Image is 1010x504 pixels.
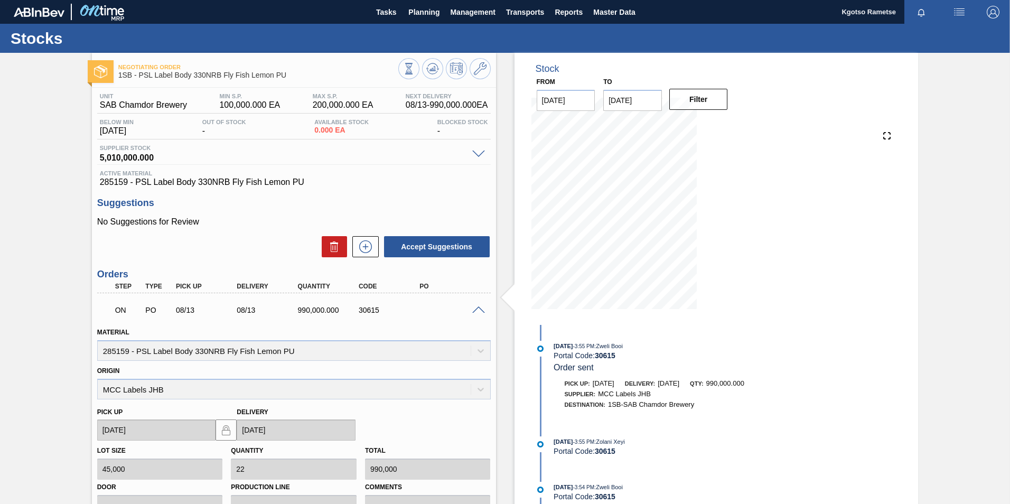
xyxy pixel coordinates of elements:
[314,126,369,134] span: 0.000 EA
[384,236,490,257] button: Accept Suggestions
[706,379,744,387] span: 990,000.000
[100,151,467,162] span: 5,010,000.000
[594,484,623,490] span: : Zweli Booi
[356,283,424,290] div: Code
[313,93,373,99] span: MAX S.P.
[100,119,134,125] span: Below Min
[537,487,544,493] img: atual
[593,379,614,387] span: [DATE]
[594,343,623,349] span: : Zweli Booi
[94,65,107,78] img: Ícone
[11,32,198,44] h1: Stocks
[408,6,439,18] span: Planning
[173,283,241,290] div: Pick up
[365,480,491,495] label: Comments
[97,419,216,441] input: mm/dd/yyyy
[97,447,126,454] label: Lot size
[202,119,246,125] span: Out Of Stock
[435,119,491,136] div: -
[554,492,805,501] div: Portal Code:
[347,236,379,257] div: New suggestion
[554,351,805,360] div: Portal Code:
[14,7,64,17] img: TNhmsLtSVTkK8tSr43FrP2fwEKptu5GPRR3wAAAABJRU5ErkJggg==
[219,93,280,99] span: MIN S.P.
[537,346,544,352] img: atual
[987,6,999,18] img: Logout
[100,126,134,136] span: [DATE]
[97,269,491,280] h3: Orders
[231,447,263,454] label: Quantity
[200,119,249,136] div: -
[406,100,488,110] span: 08/13 - 990,000.000 EA
[506,6,544,18] span: Transports
[658,379,679,387] span: [DATE]
[690,380,703,387] span: Qty:
[113,283,144,290] div: Step
[450,6,495,18] span: Management
[565,380,590,387] span: Pick up:
[100,145,467,151] span: Supplier Stock
[219,100,280,110] span: 100,000.000 EA
[237,408,268,416] label: Delivery
[173,306,241,314] div: 08/13/2025
[608,400,694,408] span: 1SB-SAB Chamdor Brewery
[554,438,573,445] span: [DATE]
[398,58,419,79] button: Stocks Overview
[593,6,635,18] span: Master Data
[536,63,559,74] div: Stock
[115,306,142,314] p: ON
[603,90,662,111] input: mm/dd/yyyy
[220,424,232,436] img: locked
[554,343,573,349] span: [DATE]
[555,6,583,18] span: Reports
[537,441,544,447] img: atual
[216,419,237,441] button: locked
[573,439,595,445] span: - 3:55 PM
[97,367,120,375] label: Origin
[143,306,174,314] div: Purchase order
[295,306,363,314] div: 990,000.000
[554,363,594,372] span: Order sent
[379,235,491,258] div: Accept Suggestions
[537,78,555,86] label: From
[953,6,966,18] img: userActions
[470,58,491,79] button: Go to Master Data / General
[365,447,386,454] label: Total
[100,93,187,99] span: Unit
[625,380,655,387] span: Delivery:
[97,198,491,209] h3: Suggestions
[97,329,129,336] label: Material
[313,100,373,110] span: 200,000.000 EA
[231,480,357,495] label: Production Line
[100,100,187,110] span: SAB Chamdor Brewery
[356,306,424,314] div: 30615
[554,447,805,455] div: Portal Code:
[234,306,302,314] div: 08/13/2025
[118,71,398,79] span: 1SB - PSL Label Body 330NRB Fly Fish Lemon PU
[375,6,398,18] span: Tasks
[113,298,144,322] div: Negotiating Order
[97,408,123,416] label: Pick up
[237,419,356,441] input: mm/dd/yyyy
[422,58,443,79] button: Update Chart
[904,5,938,20] button: Notifications
[406,93,488,99] span: Next Delivery
[565,402,605,408] span: Destination:
[100,170,488,176] span: Active Material
[97,480,223,495] label: Door
[598,390,651,398] span: MCC Labels JHB
[594,438,624,445] span: : Zolani Xeyi
[314,119,369,125] span: Available Stock
[234,283,302,290] div: Delivery
[595,492,615,501] strong: 30615
[446,58,467,79] button: Schedule Inventory
[97,217,491,227] p: No Suggestions for Review
[573,484,595,490] span: - 3:54 PM
[554,484,573,490] span: [DATE]
[603,78,612,86] label: to
[295,283,363,290] div: Quantity
[669,89,728,110] button: Filter
[100,178,488,187] span: 285159 - PSL Label Body 330NRB Fly Fish Lemon PU
[595,351,615,360] strong: 30615
[316,236,347,257] div: Delete Suggestions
